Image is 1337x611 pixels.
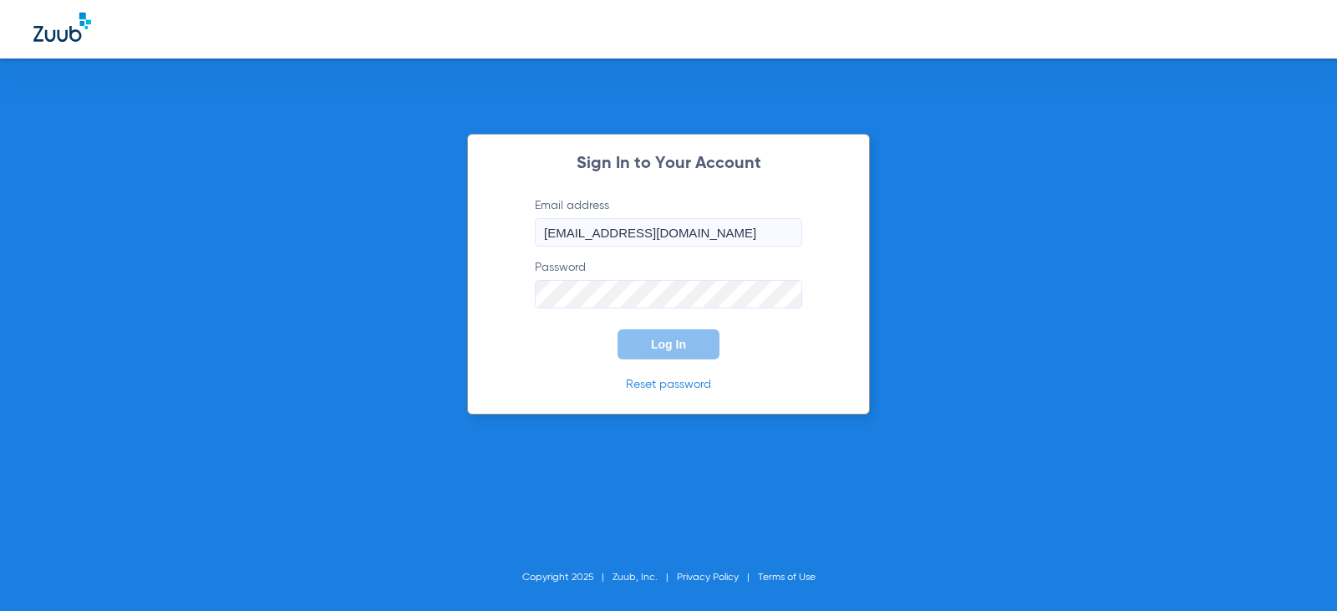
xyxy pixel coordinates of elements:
a: Reset password [626,379,711,390]
img: Zuub Logo [33,13,91,42]
label: Email address [535,197,802,247]
button: Log In [618,329,719,359]
label: Password [535,259,802,308]
a: Privacy Policy [677,573,739,583]
a: Terms of Use [758,573,816,583]
h2: Sign In to Your Account [510,155,827,172]
li: Copyright 2025 [522,569,613,586]
input: Email address [535,218,802,247]
input: Password [535,280,802,308]
span: Log In [651,338,686,351]
li: Zuub, Inc. [613,569,677,586]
